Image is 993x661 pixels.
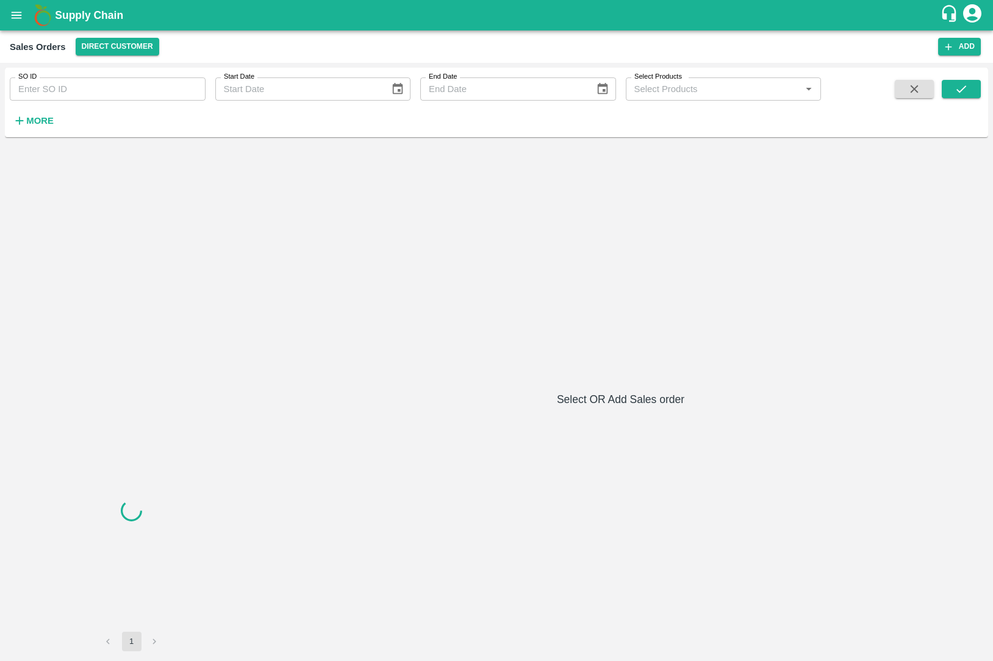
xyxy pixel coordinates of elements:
[429,72,457,82] label: End Date
[55,7,940,24] a: Supply Chain
[634,72,682,82] label: Select Products
[258,391,983,408] h6: Select OR Add Sales order
[97,632,167,651] nav: pagination navigation
[801,81,817,97] button: Open
[940,4,961,26] div: customer-support
[10,77,206,101] input: Enter SO ID
[122,632,142,651] button: page 1
[76,38,159,55] button: Select DC
[215,77,381,101] input: Start Date
[2,1,30,29] button: open drawer
[386,77,409,101] button: Choose date
[961,2,983,28] div: account of current user
[938,38,981,55] button: Add
[591,77,614,101] button: Choose date
[10,110,57,131] button: More
[420,77,586,101] input: End Date
[30,3,55,27] img: logo
[55,9,123,21] b: Supply Chain
[10,39,66,55] div: Sales Orders
[18,72,37,82] label: SO ID
[26,116,54,126] strong: More
[629,81,798,97] input: Select Products
[224,72,254,82] label: Start Date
